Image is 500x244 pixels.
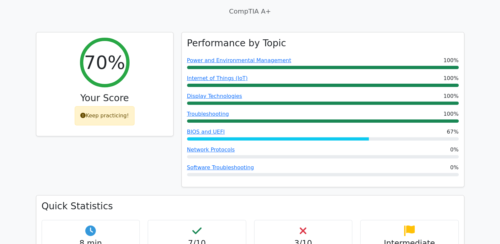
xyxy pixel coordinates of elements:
[450,146,458,154] span: 0%
[187,57,291,63] a: Power and Environmental Management
[187,164,254,171] a: Software Troubleshooting
[187,38,286,49] h3: Performance by Topic
[187,93,242,99] a: Display Technologies
[187,129,225,135] a: BIOS and UEFI
[443,92,459,100] span: 100%
[450,164,458,172] span: 0%
[447,128,459,136] span: 67%
[187,146,235,153] a: Network Protocols
[443,57,459,64] span: 100%
[42,93,168,104] h3: Your Score
[187,75,248,81] a: Internet of Things (IoT)
[42,201,459,212] h3: Quick Statistics
[36,6,464,16] p: CompTIA A+
[443,110,459,118] span: 100%
[443,74,459,82] span: 100%
[187,111,229,117] a: Troubleshooting
[84,51,125,73] h2: 70%
[75,106,135,125] div: Keep practicing!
